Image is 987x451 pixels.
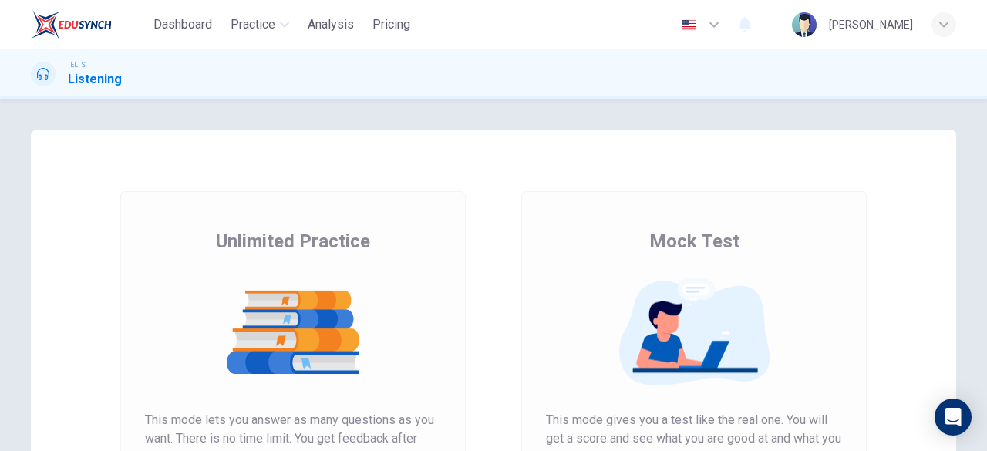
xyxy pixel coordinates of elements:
img: en [679,19,699,31]
span: IELTS [68,59,86,70]
div: [PERSON_NAME] [829,15,913,34]
a: EduSynch logo [31,9,147,40]
img: Profile picture [792,12,817,37]
span: Analysis [308,15,354,34]
span: Unlimited Practice [216,229,370,254]
div: Open Intercom Messenger [935,399,972,436]
span: Mock Test [649,229,739,254]
button: Dashboard [147,11,218,39]
button: Practice [224,11,295,39]
span: Practice [231,15,275,34]
button: Pricing [366,11,416,39]
img: EduSynch logo [31,9,112,40]
span: Dashboard [153,15,212,34]
span: Pricing [372,15,410,34]
button: Analysis [301,11,360,39]
h1: Listening [68,70,122,89]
